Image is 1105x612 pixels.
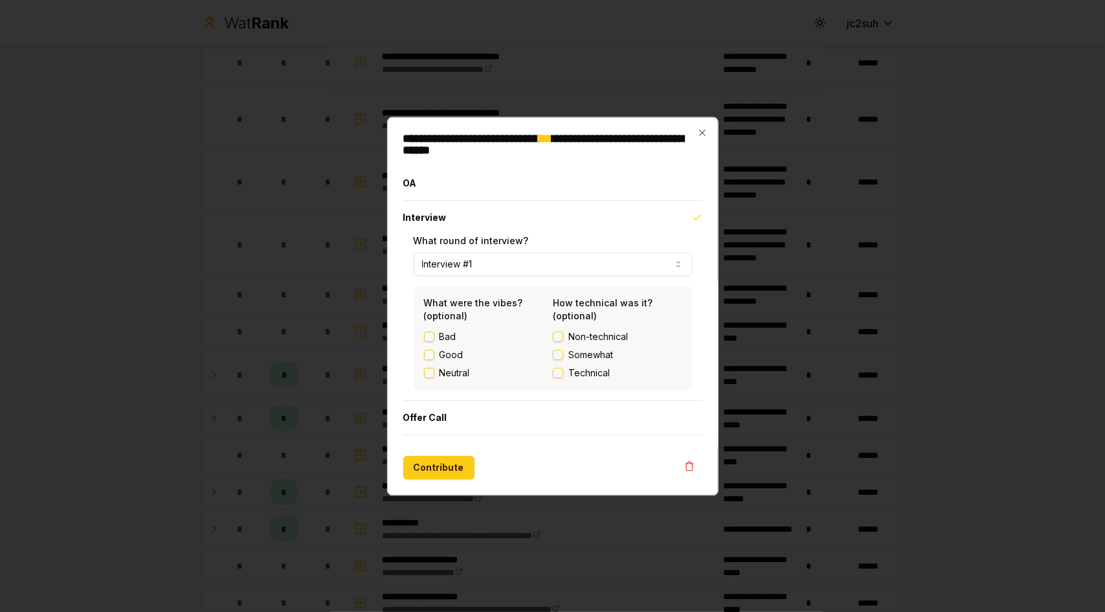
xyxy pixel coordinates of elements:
[568,330,628,343] span: Non-technical
[424,297,523,321] label: What were the vibes? (optional)
[414,235,529,246] label: What round of interview?
[568,367,610,380] span: Technical
[440,330,456,343] label: Bad
[440,367,470,380] label: Neutral
[403,456,474,479] button: Contribute
[403,166,703,200] button: OA
[553,297,653,321] label: How technical was it? (optional)
[553,332,563,342] button: Non-technical
[553,350,563,360] button: Somewhat
[403,201,703,234] button: Interview
[568,348,613,361] span: Somewhat
[403,401,703,435] button: Offer Call
[440,348,463,361] label: Good
[553,368,563,378] button: Technical
[403,234,703,400] div: Interview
